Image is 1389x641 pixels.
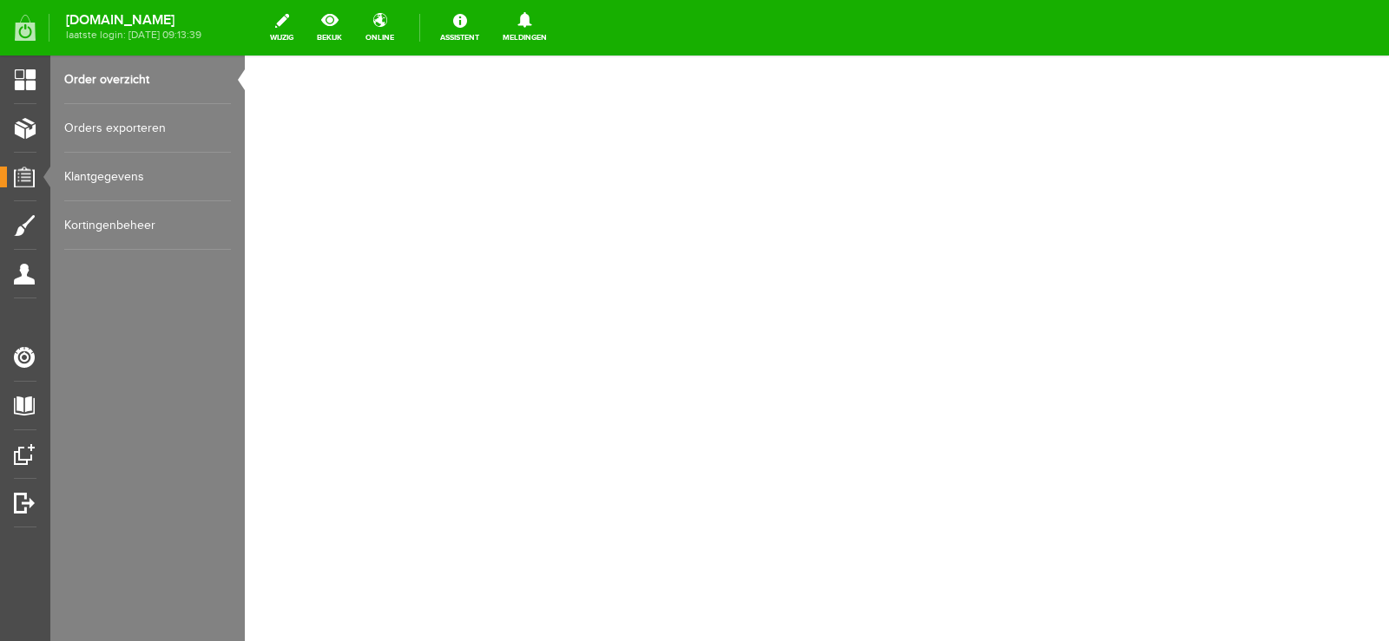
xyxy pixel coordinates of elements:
[492,9,557,47] a: Meldingen
[66,30,201,40] span: laatste login: [DATE] 09:13:39
[64,201,231,250] a: Kortingenbeheer
[430,9,490,47] a: Assistent
[355,9,405,47] a: online
[64,104,231,153] a: Orders exporteren
[306,9,352,47] a: bekijk
[66,16,201,25] strong: [DOMAIN_NAME]
[260,9,304,47] a: wijzig
[64,153,231,201] a: Klantgegevens
[64,56,231,104] a: Order overzicht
